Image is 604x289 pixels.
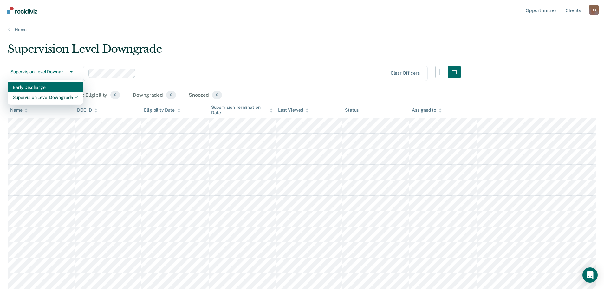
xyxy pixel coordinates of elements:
span: 0 [166,91,176,99]
div: Downgraded0 [132,89,177,102]
button: Profile dropdown button [589,5,599,15]
div: D S [589,5,599,15]
div: DOC ID [77,108,97,113]
span: Supervision Level Downgrade [10,69,68,75]
div: Supervision Level Downgrade [8,43,461,61]
div: Last Viewed [278,108,309,113]
div: Assigned to [412,108,442,113]
div: Supervision Level Downgrade [13,92,78,102]
img: Recidiviz [7,7,37,14]
div: Supervision Termination Date [211,105,273,115]
div: Eligibility Date [144,108,180,113]
div: Name [10,108,28,113]
div: Clear officers [391,70,420,76]
a: Home [8,27,596,32]
span: 0 [110,91,120,99]
div: Snoozed0 [187,89,223,102]
div: Pending Eligibility0 [64,89,121,102]
div: Open Intercom Messenger [582,267,598,283]
span: 0 [212,91,222,99]
button: Supervision Level Downgrade [8,66,75,78]
div: Early Discharge [13,82,78,92]
div: Dropdown Menu [8,80,83,105]
div: Status [345,108,359,113]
